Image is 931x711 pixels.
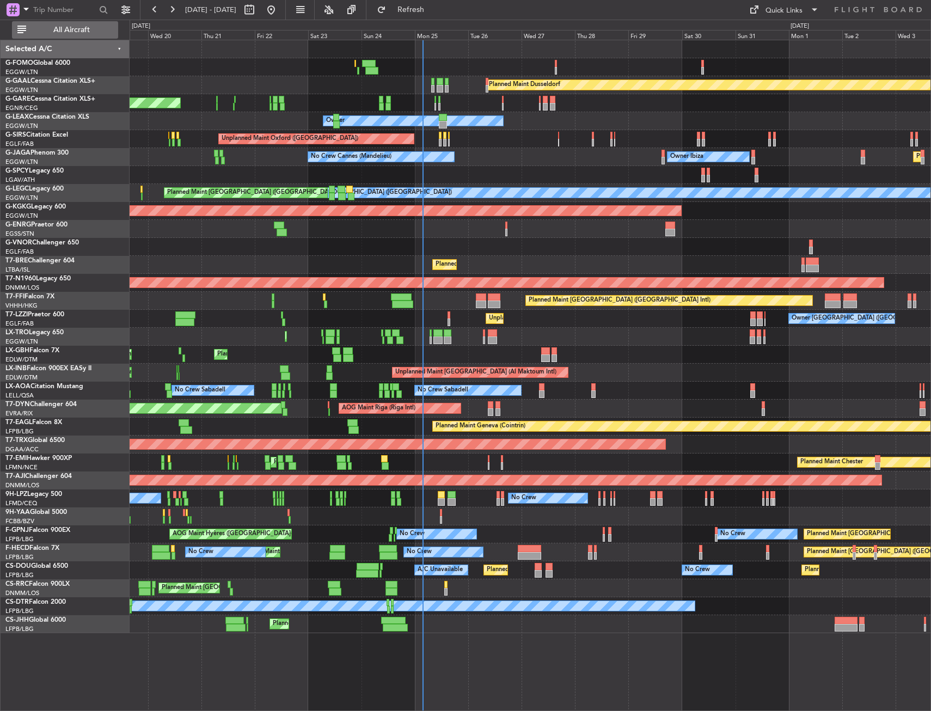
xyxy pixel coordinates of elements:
[685,562,710,578] div: No Crew
[489,310,668,327] div: Unplanned Maint [GEOGRAPHIC_DATA] ([GEOGRAPHIC_DATA])
[5,60,70,66] a: G-FOMOGlobal 6000
[789,30,842,40] div: Mon 1
[362,30,415,40] div: Sun 24
[5,212,38,220] a: EGGW/LTN
[5,78,30,84] span: G-GAAL
[5,581,70,587] a: CS-RRCFalcon 900LX
[5,338,38,346] a: EGGW/LTN
[468,30,522,40] div: Tue 26
[5,86,38,94] a: EGGW/LTN
[5,383,30,390] span: LX-AOA
[5,347,59,354] a: LX-GBHFalcon 7X
[5,204,66,210] a: G-KGKGLegacy 600
[395,364,556,381] div: Unplanned Maint [GEOGRAPHIC_DATA] (Al Maktoum Intl)
[5,168,29,174] span: G-SPCY
[736,30,789,40] div: Sun 31
[5,401,77,408] a: T7-DYNChallenger 604
[273,616,444,632] div: Planned Maint [GEOGRAPHIC_DATA] ([GEOGRAPHIC_DATA])
[5,311,28,318] span: T7-LZZI
[5,132,26,138] span: G-SIRS
[148,30,201,40] div: Wed 20
[5,401,30,408] span: T7-DYN
[5,132,68,138] a: G-SIRSCitation Excel
[5,329,29,336] span: LX-TRO
[372,1,437,19] button: Refresh
[5,527,70,534] a: F-GPNJFalcon 900EX
[670,149,703,165] div: Owner Ibiza
[5,104,38,112] a: EGNR/CEG
[5,391,34,400] a: LELL/QSA
[255,30,308,40] div: Fri 22
[5,302,38,310] a: VHHH/HKG
[5,240,79,246] a: G-VNORChallenger 650
[5,78,95,84] a: G-GAALCessna Citation XLS+
[5,347,29,354] span: LX-GBH
[5,60,33,66] span: G-FOMO
[173,526,357,542] div: AOG Maint Hyères ([GEOGRAPHIC_DATA]-[GEOGRAPHIC_DATA])
[744,1,824,19] button: Quick Links
[720,526,745,542] div: No Crew
[511,490,536,506] div: No Crew
[222,131,358,147] div: Unplanned Maint Oxford ([GEOGRAPHIC_DATA])
[5,222,68,228] a: G-ENRGPraetor 600
[407,544,432,560] div: No Crew
[311,149,391,165] div: No Crew Cannes (Mandelieu)
[5,365,91,372] a: LX-INBFalcon 900EX EASy II
[791,22,809,31] div: [DATE]
[5,275,36,282] span: T7-N1960
[5,473,25,480] span: T7-AJI
[5,581,29,587] span: CS-RRC
[5,427,34,436] a: LFPB/LBG
[388,6,434,14] span: Refresh
[5,455,72,462] a: T7-EMIHawker 900XP
[5,445,39,453] a: DGAA/ACC
[5,419,62,426] a: T7-EAGLFalcon 8X
[5,150,30,156] span: G-JAGA
[5,186,29,192] span: G-LEGC
[5,140,34,148] a: EGLF/FAB
[217,346,339,363] div: Planned Maint Nice ([GEOGRAPHIC_DATA])
[5,509,30,516] span: 9H-YAA
[5,168,64,174] a: G-SPCYLegacy 650
[487,562,658,578] div: Planned Maint [GEOGRAPHIC_DATA] ([GEOGRAPHIC_DATA])
[342,400,415,416] div: AOG Maint Riga (Riga Intl)
[5,222,31,228] span: G-ENRG
[5,329,64,336] a: LX-TROLegacy 650
[33,2,96,18] input: Trip Number
[5,589,39,597] a: DNMM/LOS
[5,114,29,120] span: G-LEAX
[5,563,68,569] a: CS-DOUGlobal 6500
[5,517,34,525] a: FCBB/BZV
[12,21,118,39] button: All Aircraft
[5,499,37,507] a: LFMD/CEQ
[5,599,29,605] span: CS-DTR
[5,409,33,418] a: EVRA/RIX
[5,419,32,426] span: T7-EAGL
[5,463,38,471] a: LFMN/NCE
[5,437,28,444] span: T7-TRX
[5,284,39,292] a: DNMM/LOS
[5,355,38,364] a: EDLW/DTM
[529,292,710,309] div: Planned Maint [GEOGRAPHIC_DATA] ([GEOGRAPHIC_DATA] Intl)
[5,545,59,551] a: F-HECDFalcon 7X
[5,96,95,102] a: G-GARECessna Citation XLS+
[308,30,362,40] div: Sat 23
[5,437,65,444] a: T7-TRXGlobal 6500
[436,418,525,434] div: Planned Maint Geneva (Cointrin)
[5,563,31,569] span: CS-DOU
[175,382,225,399] div: No Crew Sabadell
[5,617,66,623] a: CS-JHHGlobal 6000
[274,454,336,470] div: Planned Maint Chester
[5,68,38,76] a: EGGW/LTN
[188,544,213,560] div: No Crew
[162,580,333,596] div: Planned Maint [GEOGRAPHIC_DATA] ([GEOGRAPHIC_DATA])
[132,22,150,31] div: [DATE]
[5,240,32,246] span: G-VNOR
[5,491,62,498] a: 9H-LPZLegacy 500
[5,365,27,372] span: LX-INB
[522,30,575,40] div: Wed 27
[5,535,34,543] a: LFPB/LBG
[842,30,896,40] div: Tue 2
[400,526,425,542] div: No Crew
[5,266,30,274] a: LTBA/ISL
